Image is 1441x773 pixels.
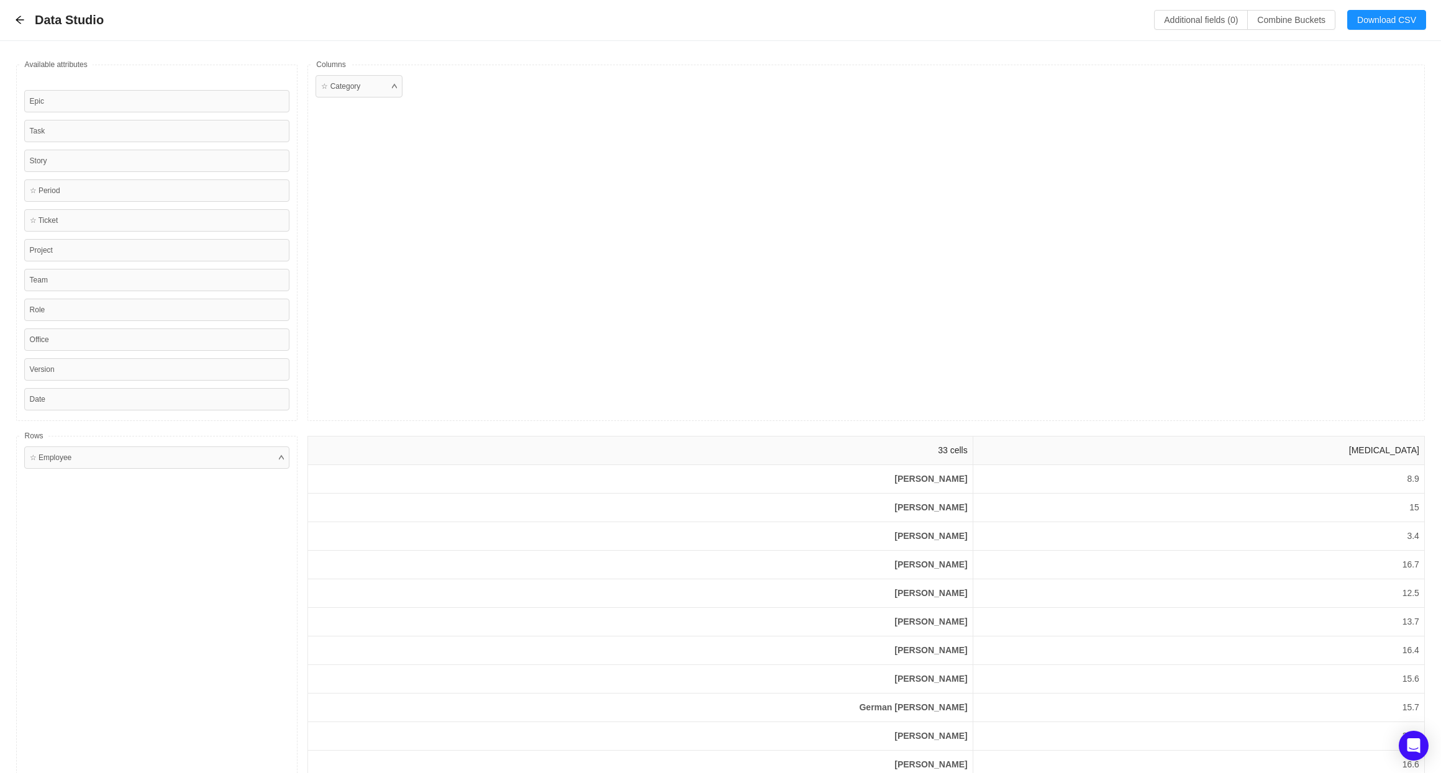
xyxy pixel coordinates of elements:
[35,10,111,30] span: Data Studio
[308,608,973,636] th: [PERSON_NAME]
[308,465,973,494] th: [PERSON_NAME]
[308,694,973,722] th: German [PERSON_NAME]
[308,551,973,579] th: [PERSON_NAME]
[973,522,1424,551] td: 3.4
[30,452,72,463] div: ☆ Employee
[321,81,360,92] div: ☆ Category
[24,209,290,232] div: ☆ Ticket
[24,150,290,172] div: Story
[1154,10,1248,30] button: Additional fields (0)
[973,494,1424,522] td: 15
[1247,10,1335,30] button: Combine Buckets
[973,722,1424,751] td: 20.1
[24,90,290,112] div: Epic
[973,608,1424,636] td: 13.7
[973,694,1424,722] td: 15.7
[973,551,1424,579] td: 16.7
[973,665,1424,694] td: 15.6
[308,436,973,465] th: 33 cells
[973,436,1424,465] th: [MEDICAL_DATA]
[24,239,290,261] div: Project
[24,328,290,351] div: Office
[15,15,25,25] div: Back
[308,494,973,522] th: [PERSON_NAME]
[15,15,25,25] i: icon: arrow-left
[308,665,973,694] th: [PERSON_NAME]
[973,579,1424,608] td: 12.5
[308,722,973,751] th: [PERSON_NAME]
[308,522,973,551] th: [PERSON_NAME]
[1399,731,1429,761] div: Open Intercom Messenger
[24,388,290,410] div: Date
[308,579,973,608] th: [PERSON_NAME]
[24,299,290,321] div: Role
[973,465,1424,494] td: 8.9
[973,636,1424,665] td: 16.4
[308,636,973,665] th: [PERSON_NAME]
[24,179,290,202] div: ☆ Period
[24,358,290,381] div: Version
[24,269,290,291] div: Team
[24,120,290,142] div: Task
[1347,10,1426,30] button: Download CSV
[24,446,290,469] div: ☆ Employee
